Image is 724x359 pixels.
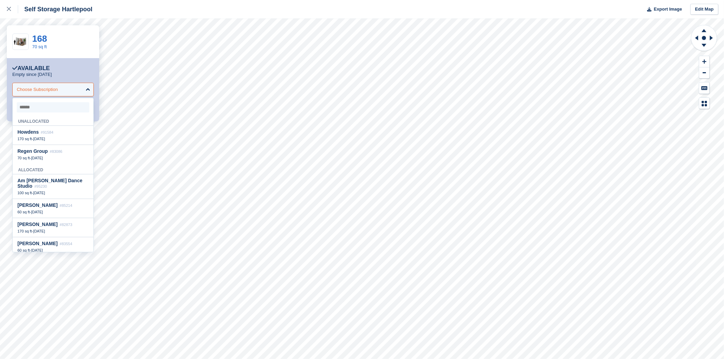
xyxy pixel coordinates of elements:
[699,67,710,79] button: Zoom Out
[33,229,45,233] span: [DATE]
[17,229,32,233] span: 170 sq ft
[32,34,47,44] a: 168
[13,115,93,126] div: Unallocated
[699,82,710,94] button: Keyboard Shortcuts
[17,210,30,214] span: 60 sq ft
[699,98,710,109] button: Map Legend
[17,229,89,234] div: -
[60,242,72,246] span: #83554
[17,148,48,154] span: Regen Group
[33,137,45,141] span: [DATE]
[17,137,32,141] span: 170 sq ft
[41,130,53,134] span: #91584
[17,190,89,195] div: -
[34,184,47,188] span: #95230
[60,203,72,208] span: #85214
[33,191,45,195] span: [DATE]
[17,136,89,141] div: -
[31,156,43,160] span: [DATE]
[17,178,82,189] span: Am [PERSON_NAME] Dance Studio
[12,65,50,72] div: Available
[32,44,47,49] a: 70 sq ft
[17,156,89,160] div: -
[17,129,39,135] span: Howdens
[17,241,57,246] span: [PERSON_NAME]
[17,86,58,93] div: Choose Subscription
[13,164,93,174] div: Allocated
[31,210,43,214] span: [DATE]
[60,223,72,227] span: #82873
[654,6,682,13] span: Export Image
[17,202,57,208] span: [PERSON_NAME]
[17,222,57,227] span: [PERSON_NAME]
[50,149,63,154] span: #83086
[31,248,43,252] span: [DATE]
[699,56,710,67] button: Zoom In
[17,191,32,195] span: 100 sq ft
[17,210,89,214] div: -
[690,4,719,15] a: Edit Map
[17,248,89,253] div: -
[13,36,28,48] img: 64-sqft-unit%20(1).jpg
[17,156,30,160] span: 70 sq ft
[17,248,30,252] span: 60 sq ft
[12,72,52,77] p: Empty since [DATE]
[18,5,92,13] div: Self Storage Hartlepool
[643,4,682,15] button: Export Image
